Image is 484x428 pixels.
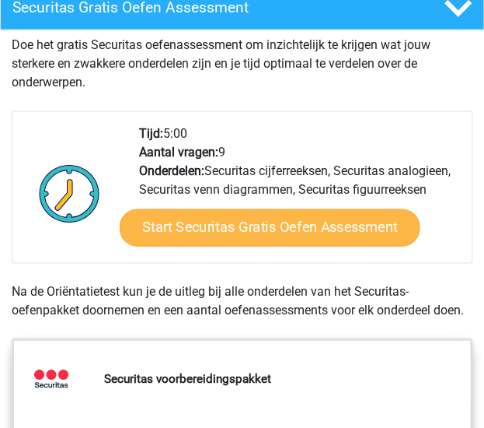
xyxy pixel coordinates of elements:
img: Klok [30,154,109,232]
b: Aantal vragen: [139,144,218,159]
div: Doe het gratis Securitas oefenassessment om inzichtelijk te krijgen wat jouw sterkere en zwakkere... [12,30,472,92]
a: Start Securitas Gratis Oefen Assessment [120,209,420,246]
div: Na de Oriëntatietest kun je de uitleg bij alle onderdelen van het Securitas-oefenpakket doornemen... [12,282,472,319]
b: Onderdelen: [139,163,204,177]
b: Tijd: [139,125,163,140]
div: 5:00 9 Securitas cijferreeksen, Securitas analogieen, Securitas venn diagrammen, Securitas figuur... [127,124,472,262]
